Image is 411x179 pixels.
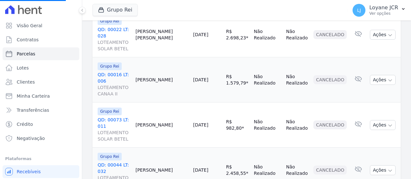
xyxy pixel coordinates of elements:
a: [DATE] [193,167,208,173]
td: [PERSON_NAME] [133,102,191,148]
span: Grupo Rei [98,62,122,70]
a: QD: 00073 LT: 011LOTEAMENTO SOLAR BETEL [98,117,130,142]
span: LOTEAMENTO SOLAR BETEL [98,129,130,142]
a: QD: 00022 LT: 028LOTEAMENTO SOLAR BETEL [98,26,130,52]
a: Negativação [3,132,79,145]
a: [DATE] [193,77,208,82]
span: Grupo Rei [98,108,122,115]
button: Ações [370,75,396,85]
span: Grupo Rei [98,153,122,160]
td: Não Realizado [284,12,311,57]
td: Não Realizado [284,102,311,148]
a: Transferências [3,104,79,117]
a: Parcelas [3,47,79,60]
p: Loyane JCR [369,4,398,11]
a: Recebíveis [3,165,79,178]
div: Cancelado [313,30,347,39]
td: R$ 982,80 [223,102,251,148]
a: QD: 00016 LT: 006LOTEAMENTO CANAA II [98,71,130,97]
span: Minha Carteira [17,93,50,99]
button: Grupo Rei [92,4,138,16]
span: Crédito [17,121,33,127]
span: Negativação [17,135,45,142]
a: Contratos [3,33,79,46]
span: Clientes [17,79,35,85]
div: Plataformas [5,155,77,163]
td: [PERSON_NAME] [133,57,191,102]
span: Grupo Rei [98,17,122,25]
span: Visão Geral [17,22,42,29]
span: LJ [357,8,361,12]
a: [DATE] [193,32,208,37]
td: R$ 1.579,79 [223,57,251,102]
div: Cancelado [313,75,347,84]
td: Não Realizado [251,12,284,57]
a: Crédito [3,118,79,131]
span: Lotes [17,65,29,71]
td: [PERSON_NAME] [PERSON_NAME] [133,12,191,57]
span: LOTEAMENTO SOLAR BETEL [98,39,130,52]
span: Transferências [17,107,49,113]
span: Recebíveis [17,168,41,175]
a: Visão Geral [3,19,79,32]
span: Parcelas [17,51,35,57]
span: Contratos [17,37,39,43]
div: Cancelado [313,166,347,175]
button: Ações [370,165,396,175]
td: R$ 2.698,23 [223,12,251,57]
p: Ver opções [369,11,398,16]
button: Ações [370,30,396,40]
a: Clientes [3,76,79,88]
td: Não Realizado [251,57,284,102]
button: LJ Loyane JCR Ver opções [347,1,411,19]
div: Cancelado [313,120,347,129]
span: LOTEAMENTO CANAA II [98,84,130,97]
a: Minha Carteira [3,90,79,102]
button: Ações [370,120,396,130]
a: Lotes [3,61,79,74]
td: Não Realizado [251,102,284,148]
a: [DATE] [193,122,208,127]
td: Não Realizado [284,57,311,102]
